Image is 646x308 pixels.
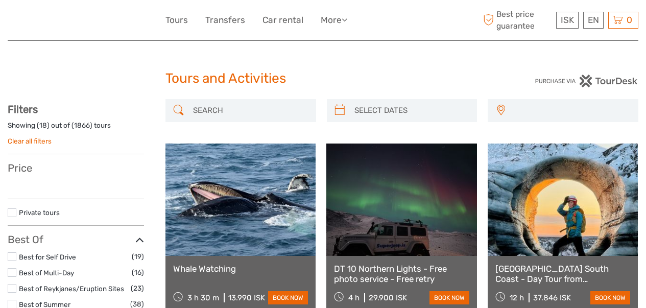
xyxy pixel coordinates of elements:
span: (16) [132,267,144,278]
div: EN [583,12,604,29]
a: Car rental [262,13,303,28]
a: Clear all filters [8,137,52,145]
label: 1866 [74,121,90,130]
a: Tours [165,13,188,28]
span: (19) [132,251,144,263]
h1: Tours and Activities [165,70,481,87]
a: Best of Multi-Day [19,269,74,277]
a: [GEOGRAPHIC_DATA] South Coast - Day Tour from [GEOGRAPHIC_DATA] [495,264,630,285]
span: 4 h [348,293,360,302]
div: 29.900 ISK [369,293,407,302]
span: 3 h 30 m [187,293,219,302]
a: book now [429,291,469,304]
div: 37.846 ISK [533,293,571,302]
a: DT 10 Northern Lights - Free photo service - Free retry [334,264,469,285]
a: More [321,13,347,28]
a: Whale Watching [173,264,308,274]
a: Best of Reykjanes/Eruption Sites [19,285,124,293]
span: 12 h [510,293,524,302]
span: Best price guarantee [481,9,554,31]
strong: Filters [8,103,38,115]
a: Transfers [205,13,245,28]
input: SEARCH [189,102,311,120]
div: 13.990 ISK [228,293,265,302]
input: SELECT DATES [350,102,472,120]
span: 0 [625,15,634,25]
span: ISK [561,15,574,25]
h3: Best Of [8,233,144,246]
a: book now [268,291,308,304]
h3: Price [8,162,144,174]
a: book now [590,291,630,304]
a: Private tours [19,208,60,217]
span: (23) [131,282,144,294]
a: Best for Self Drive [19,253,76,261]
div: Showing ( ) out of ( ) tours [8,121,144,136]
label: 18 [39,121,47,130]
img: PurchaseViaTourDesk.png [535,75,638,87]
